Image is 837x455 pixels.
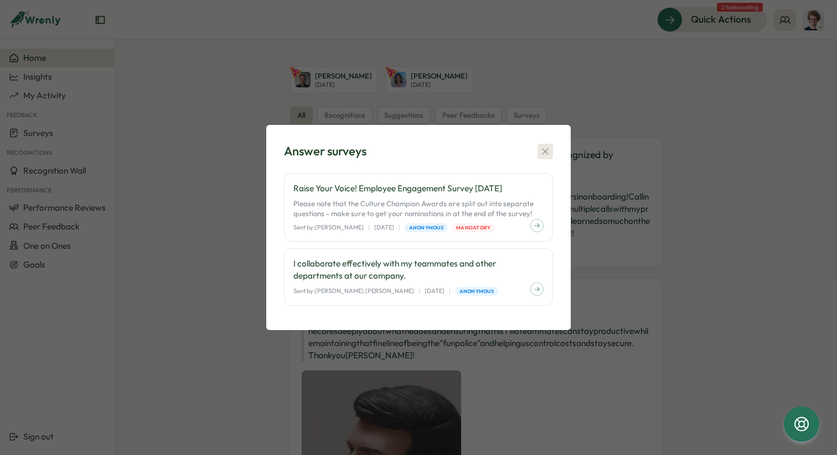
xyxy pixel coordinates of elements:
p: | [399,223,400,232]
p: Sent by: [PERSON_NAME].[PERSON_NAME] [293,286,414,296]
p: Please note that the Culture Champion Awards are split out into separate questions - make sure to... [293,199,544,218]
p: | [368,223,370,232]
p: I collaborate effectively with my teammates and other departments at our company. [293,258,544,282]
p: Raise Your Voice! Employee Engagement Survey [DATE] [293,182,544,195]
p: | [449,286,451,296]
span: Anonymous [409,224,443,232]
span: Mandatory [456,224,490,232]
p: | [418,286,420,296]
p: Sent by: [PERSON_NAME] [293,223,364,232]
p: [DATE] [374,223,394,232]
div: Answer surveys [284,143,366,160]
a: I collaborate effectively with my teammates and other departments at our company.Sent by:[PERSON_... [284,248,553,305]
span: Anonymous [459,287,494,295]
a: Raise Your Voice! Employee Engagement Survey [DATE]Please note that the Culture Champion Awards a... [284,173,553,242]
p: [DATE] [425,286,445,296]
